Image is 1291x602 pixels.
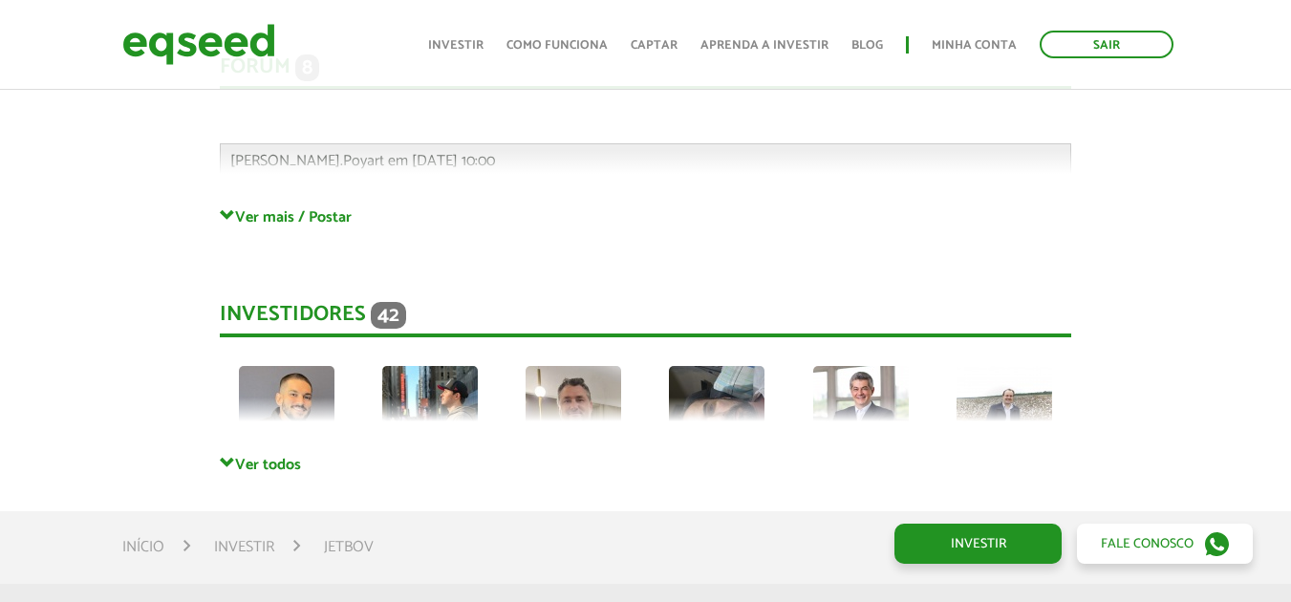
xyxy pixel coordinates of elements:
[851,39,883,52] a: Blog
[122,19,275,70] img: EqSeed
[506,39,608,52] a: Como funciona
[894,524,1062,564] a: Investir
[122,540,164,555] a: Início
[382,366,478,462] img: picture-112095-1687613792.jpg
[526,366,621,462] img: picture-126834-1752512559.jpg
[932,39,1017,52] a: Minha conta
[1040,31,1173,58] a: Sair
[631,39,678,52] a: Captar
[230,148,495,174] span: [PERSON_NAME].Poyart em [DATE] 10:00
[428,39,484,52] a: Investir
[220,207,1071,226] a: Ver mais / Postar
[669,366,764,462] img: picture-121595-1719786865.jpg
[1077,524,1253,564] a: Fale conosco
[371,302,406,329] span: 42
[239,366,334,462] img: picture-72979-1756068561.jpg
[324,534,374,560] li: JetBov
[214,540,274,555] a: Investir
[700,39,828,52] a: Aprenda a investir
[220,455,1071,473] a: Ver todos
[813,366,909,462] img: picture-113391-1693569165.jpg
[220,302,1071,337] div: Investidores
[957,366,1052,462] img: picture-61293-1560094735.jpg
